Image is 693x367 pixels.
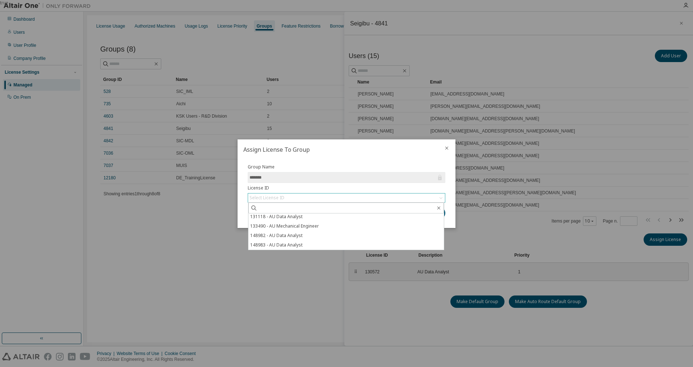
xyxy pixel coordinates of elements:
label: Group Name [248,164,445,170]
button: close [444,145,450,151]
li: 131118 - AU Data Analyst [248,212,444,221]
h2: Assign License To Group [238,139,438,160]
div: Select License ID [250,195,284,201]
label: License ID [248,185,445,191]
div: Select License ID [248,193,445,202]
